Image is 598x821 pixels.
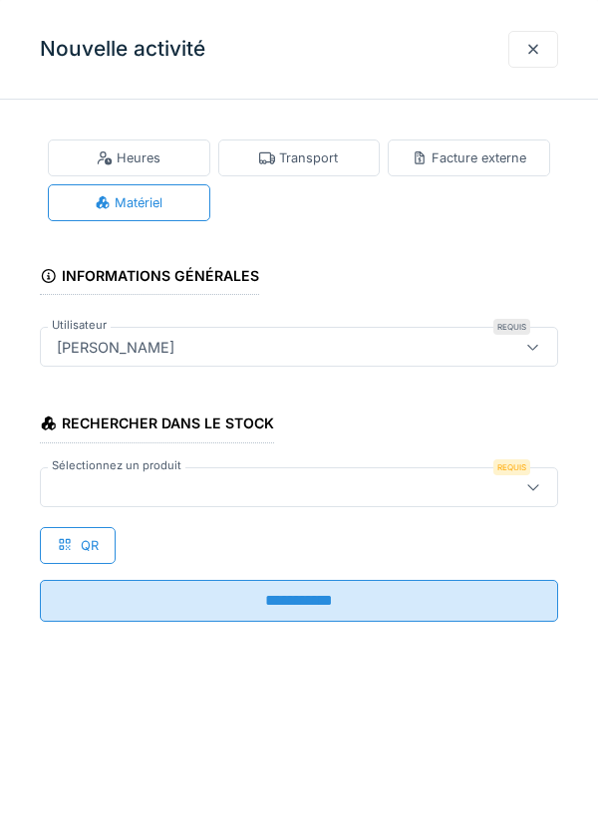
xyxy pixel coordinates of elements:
div: Heures [97,148,160,167]
div: Matériel [95,193,162,212]
div: Requis [493,459,530,475]
div: Requis [493,319,530,335]
div: Informations générales [40,261,259,295]
label: Utilisateur [48,317,111,334]
div: Rechercher dans le stock [40,409,274,442]
div: Facture externe [412,148,526,167]
div: Transport [259,148,338,167]
h3: Nouvelle activité [40,37,205,62]
div: QR [40,527,116,564]
div: [PERSON_NAME] [49,336,182,358]
label: Sélectionnez un produit [48,457,185,474]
